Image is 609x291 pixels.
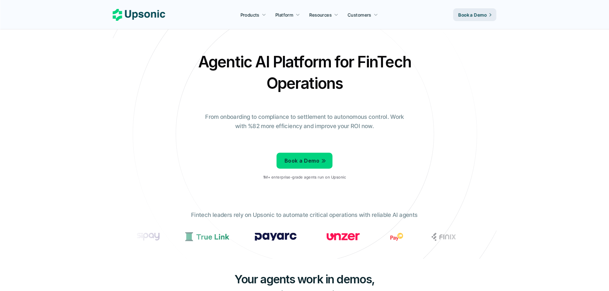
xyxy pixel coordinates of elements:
span: Your agents work in demos, [234,272,375,286]
p: From onboarding to compliance to settlement to autonomous control. Work with %82 more efficiency ... [201,112,409,131]
p: Fintech leaders rely on Upsonic to automate critical operations with reliable AI agents [191,211,418,220]
p: Resources [309,11,332,18]
a: Book a Demo [453,8,496,21]
p: Book a Demo [285,156,319,165]
a: Book a Demo [277,153,332,169]
p: Platform [275,11,293,18]
p: Customers [348,11,371,18]
h2: Agentic AI Platform for FinTech Operations [193,51,417,94]
p: Book a Demo [458,11,487,18]
a: Products [237,9,270,20]
p: 1M+ enterprise-grade agents run on Upsonic [263,175,346,180]
p: Products [240,11,259,18]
